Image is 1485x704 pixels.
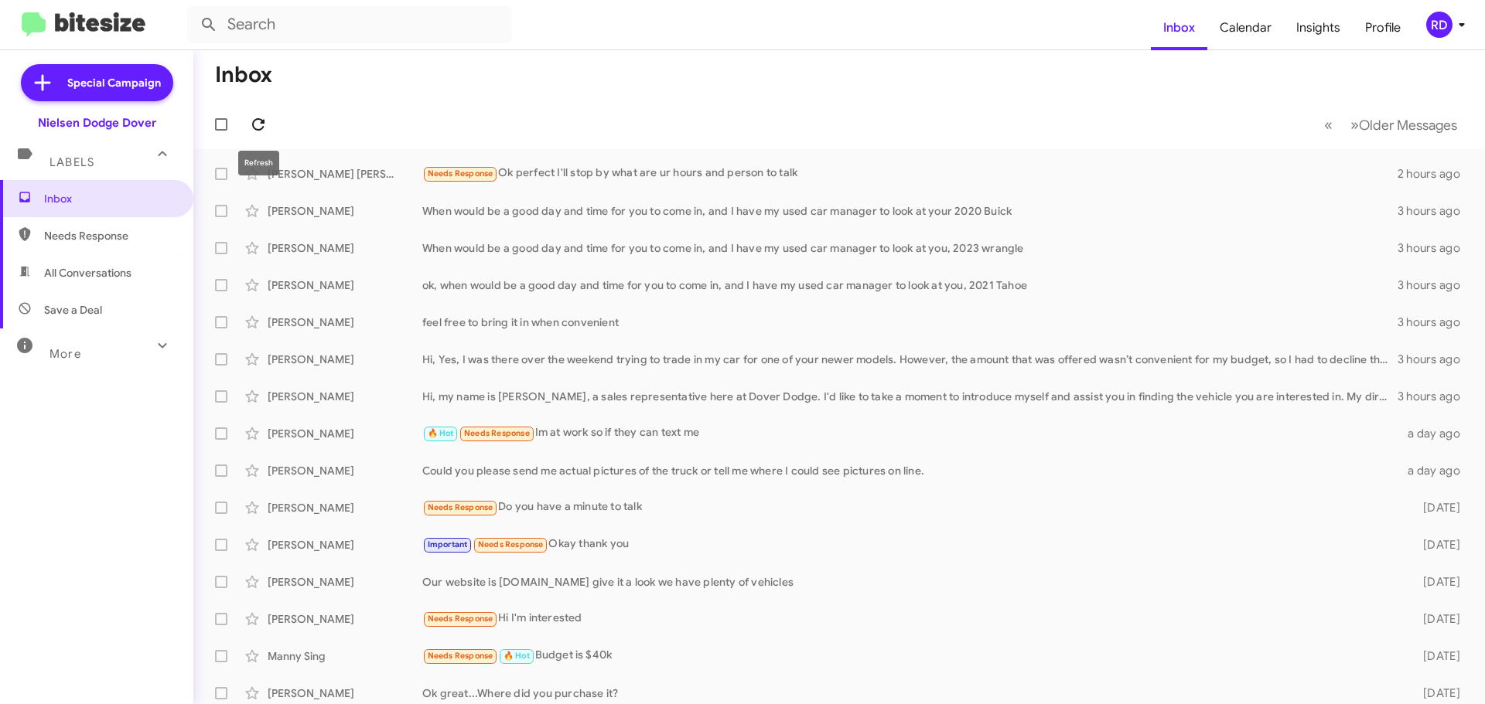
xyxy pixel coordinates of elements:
button: Next [1341,109,1466,141]
div: Ok great...Where did you purchase it? [422,685,1398,701]
div: ok, when would be a good day and time for you to come in, and I have my used car manager to look ... [422,277,1398,293]
h1: Inbox [215,63,272,87]
a: Insights [1284,5,1353,50]
div: [PERSON_NAME] [268,500,422,515]
div: Our website is [DOMAIN_NAME] give it a look we have plenty of vehicles [422,574,1398,590]
div: Okay thank you [422,536,1398,553]
div: 3 hours ago [1398,277,1473,293]
div: Ok perfect I'll stop by what are ur hours and person to talk [422,165,1398,182]
span: Inbox [44,191,176,206]
div: [DATE] [1398,648,1473,664]
a: Calendar [1207,5,1284,50]
div: [PERSON_NAME] [268,389,422,404]
div: Could you please send me actual pictures of the truck or tell me where I could see pictures on line. [422,463,1398,478]
button: Previous [1315,109,1342,141]
div: [DATE] [1398,574,1473,590]
span: » [1350,115,1359,134]
div: Nielsen Dodge Dover [38,115,156,131]
a: Special Campaign [21,64,173,101]
div: 3 hours ago [1398,352,1473,367]
div: Do you have a minute to talk [422,498,1398,516]
a: Profile [1353,5,1413,50]
div: [PERSON_NAME] [268,240,422,256]
a: Inbox [1151,5,1207,50]
div: RD [1426,12,1453,38]
span: Special Campaign [67,75,161,90]
span: Needs Response [478,539,544,549]
input: Search [187,6,512,43]
div: [PERSON_NAME] [268,277,422,293]
span: Needs Response [428,502,493,512]
div: feel free to bring it in when convenient [422,315,1398,330]
div: Manny Sing [268,648,422,664]
div: Im at work so if they can text me [422,424,1398,442]
div: When would be a good day and time for you to come in, and I have my used car manager to look at y... [422,240,1398,256]
nav: Page navigation example [1316,109,1466,141]
span: All Conversations [44,265,131,281]
button: RD [1413,12,1468,38]
span: Needs Response [464,428,530,438]
div: When would be a good day and time for you to come in, and I have my used car manager to look at y... [422,203,1398,219]
div: a day ago [1398,426,1473,441]
span: Important [428,539,468,549]
span: Needs Response [428,168,493,179]
div: [PERSON_NAME] [268,426,422,441]
div: [DATE] [1398,611,1473,627]
div: [DATE] [1398,685,1473,701]
div: [PERSON_NAME] [268,352,422,367]
div: [PERSON_NAME] [268,315,422,330]
span: Save a Deal [44,302,102,318]
div: [DATE] [1398,500,1473,515]
div: 3 hours ago [1398,315,1473,330]
span: Needs Response [428,614,493,624]
span: Labels [49,155,94,169]
div: 3 hours ago [1398,240,1473,256]
div: 2 hours ago [1398,166,1473,182]
span: More [49,347,81,361]
div: Hi I'm interested [422,610,1398,627]
div: Budget is $40k [422,647,1398,665]
span: « [1324,115,1333,134]
div: [PERSON_NAME] [268,611,422,627]
span: Older Messages [1359,117,1457,134]
div: [DATE] [1398,537,1473,553]
div: [PERSON_NAME] [268,685,422,701]
div: a day ago [1398,463,1473,478]
div: [PERSON_NAME] [268,574,422,590]
div: [PERSON_NAME] [268,463,422,478]
span: Needs Response [44,228,176,243]
span: Needs Response [428,651,493,661]
span: 🔥 Hot [428,428,454,438]
span: 🔥 Hot [504,651,530,661]
div: [PERSON_NAME] [PERSON_NAME] [268,166,422,182]
div: 3 hours ago [1398,389,1473,404]
div: [PERSON_NAME] [268,537,422,553]
div: Hi, my name is [PERSON_NAME], a sales representative here at Dover Dodge. I'd like to take a mome... [422,389,1398,404]
div: [PERSON_NAME] [268,203,422,219]
div: 3 hours ago [1398,203,1473,219]
div: Hi, Yes, I was there over the weekend trying to trade in my car for one of your newer models. How... [422,352,1398,367]
div: Refresh [238,151,279,175]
